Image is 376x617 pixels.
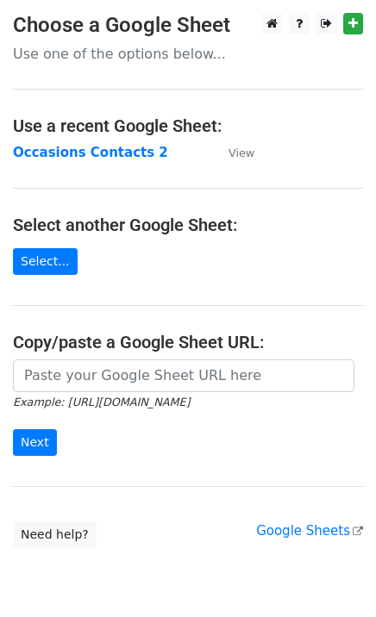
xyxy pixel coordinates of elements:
p: Use one of the options below... [13,45,363,63]
h4: Use a recent Google Sheet: [13,115,363,136]
a: Need help? [13,521,97,548]
a: Google Sheets [256,523,363,539]
input: Next [13,429,57,456]
a: Occasions Contacts 2 [13,145,168,160]
a: View [211,145,254,160]
input: Paste your Google Sheet URL here [13,359,354,392]
a: Select... [13,248,78,275]
small: View [229,146,254,159]
h4: Copy/paste a Google Sheet URL: [13,332,363,352]
small: Example: [URL][DOMAIN_NAME] [13,396,190,408]
h3: Choose a Google Sheet [13,13,363,38]
h4: Select another Google Sheet: [13,215,363,235]
iframe: Chat Widget [290,534,376,617]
